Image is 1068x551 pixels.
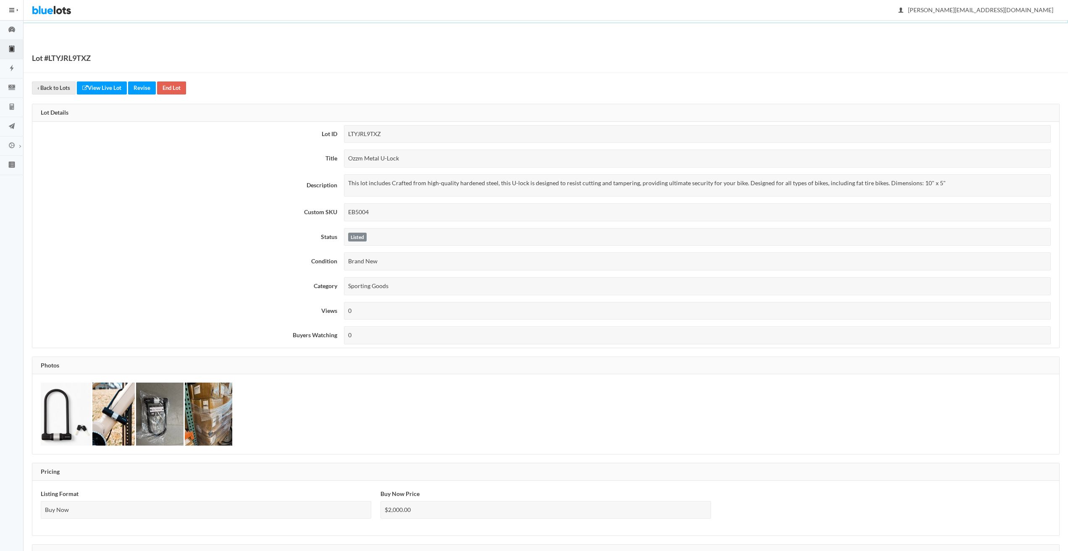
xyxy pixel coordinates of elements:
[32,357,1059,375] div: Photos
[344,150,1051,168] div: Ozzm Metal U-Lock
[344,302,1051,320] div: 0
[32,274,341,299] th: Category
[32,225,341,249] th: Status
[32,52,91,64] h1: Lot #LTYJRL9TXZ
[41,501,371,519] div: Buy Now
[348,178,1047,188] p: This lot includes Crafted from high-quality hardened steel, this U-lock is designed to resist cut...
[32,81,76,94] a: ‹ Back to Lots
[41,489,79,499] label: Listing Format
[32,146,341,171] th: Title
[344,326,1051,344] div: 0
[92,383,135,446] img: 664e87b7-b90d-4d7b-9d75-9948de05a0ab-1759440429.png
[897,7,905,15] ion-icon: person
[41,383,91,446] img: c7fd6882-09e2-48ce-8fdf-0a856bae9ed4-1759440427.png
[32,171,341,200] th: Description
[77,81,127,94] a: View Live Lot
[344,203,1051,221] div: EB5004
[136,383,184,446] img: 194dc39c-e89e-4230-ac1f-d4d655ca4a0f-1759440429.jpeg
[185,383,232,446] img: 393d8c0d-8133-4a97-a9a8-0f5c5ea00968-1759440433.jpeg
[157,81,186,94] a: End Lot
[32,463,1059,481] div: Pricing
[32,104,1059,122] div: Lot Details
[344,252,1051,270] div: Brand New
[344,125,1051,143] div: LTYJRL9TXZ
[380,489,420,499] label: Buy Now Price
[128,81,156,94] a: Revise
[32,200,341,225] th: Custom SKU
[32,249,341,274] th: Condition
[32,122,341,147] th: Lot ID
[348,233,367,242] label: Listed
[344,277,1051,295] div: Sporting Goods
[380,501,711,519] div: $2,000.00
[32,299,341,323] th: Views
[32,323,341,348] th: Buyers Watching
[899,6,1053,13] span: [PERSON_NAME][EMAIL_ADDRESS][DOMAIN_NAME]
